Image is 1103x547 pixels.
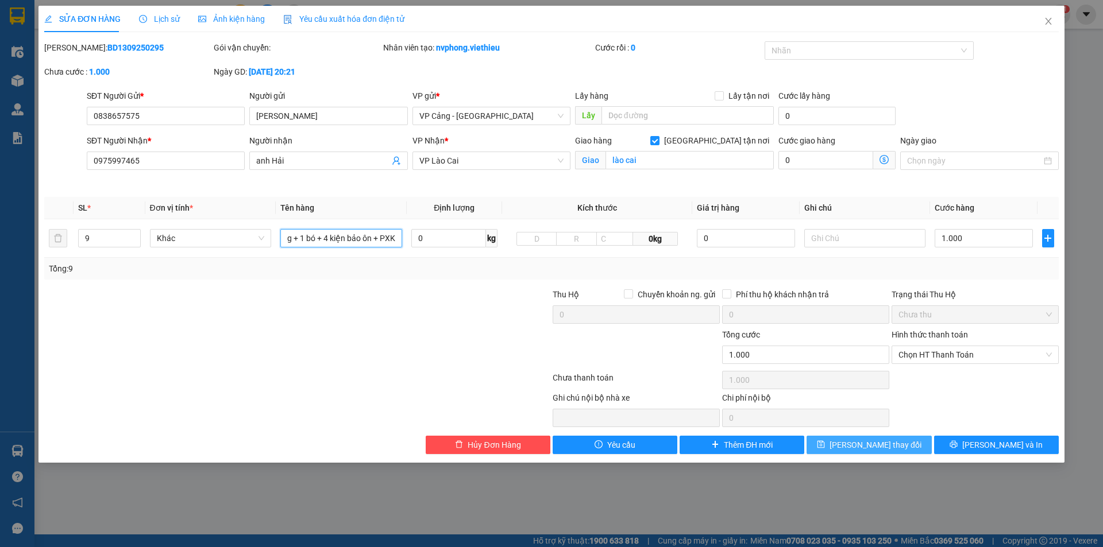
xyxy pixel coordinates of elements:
[575,106,601,125] span: Lấy
[249,67,295,76] b: [DATE] 20:21
[601,106,774,125] input: Dọc đường
[907,154,1041,167] input: Ngày giao
[280,203,314,212] span: Tên hàng
[778,136,835,145] label: Cước giao hàng
[800,197,931,219] th: Ghi chú
[49,63,99,81] strong: TĐ chuyển phát:
[898,346,1052,363] span: Chọn HT Thanh Toán
[198,15,206,23] span: picture
[1044,17,1053,26] span: close
[107,43,164,52] b: BD1309250295
[51,36,109,61] strong: PHIẾU GỬI HÀNG
[44,14,121,24] span: SỬA ĐƠN HÀNG
[280,229,402,247] input: VD: Bàn, Ghế
[383,41,593,54] div: Nhân viên tạo:
[830,439,921,451] span: [PERSON_NAME] thay đổi
[486,229,497,247] span: kg
[392,156,401,165] span: user-add
[412,90,570,102] div: VP gửi
[249,90,407,102] div: Người gửi
[436,43,500,52] b: nvphong.viethieu
[419,152,564,169] span: VP Lào Cai
[556,232,597,246] input: R
[426,436,550,454] button: deleteHủy Đơn Hàng
[935,203,974,212] span: Cước hàng
[722,330,760,339] span: Tổng cước
[87,134,245,147] div: SĐT Người Nhận
[596,232,633,246] input: C
[807,436,931,454] button: save[PERSON_NAME] thay đổi
[631,43,635,52] b: 0
[1043,234,1054,243] span: plus
[724,439,773,451] span: Thêm ĐH mới
[4,34,48,79] img: logo
[607,439,635,451] span: Yêu cầu
[804,229,926,247] input: Ghi Chú
[950,440,958,449] span: printer
[434,203,475,212] span: Định lượng
[249,134,407,147] div: Người nhận
[455,440,463,449] span: delete
[606,151,774,169] input: Giao tận nơi
[778,107,896,125] input: Cước lấy hàng
[577,203,617,212] span: Kích thước
[49,229,67,247] button: delete
[711,440,719,449] span: plus
[575,91,608,100] span: Lấy hàng
[680,436,804,454] button: plusThêm ĐH mới
[412,136,445,145] span: VP Nhận
[575,136,612,145] span: Giao hàng
[724,90,774,102] span: Lấy tận nơi
[962,439,1043,451] span: [PERSON_NAME] và In
[575,151,606,169] span: Giao
[468,439,520,451] span: Hủy Đơn Hàng
[633,232,678,246] span: 0kg
[900,136,936,145] label: Ngày giao
[419,107,564,125] span: VP Cảng - Hà Nội
[1042,229,1054,247] button: plus
[731,288,834,301] span: Phí thu hộ khách nhận trả
[214,65,381,78] div: Ngày GD:
[112,67,180,79] span: BD1309250295
[633,288,720,301] span: Chuyển khoản ng. gửi
[892,288,1059,301] div: Trạng thái Thu Hộ
[44,41,211,54] div: [PERSON_NAME]:
[697,203,739,212] span: Giá trị hàng
[892,330,968,339] label: Hình thức thanh toán
[44,65,211,78] div: Chưa cước :
[553,391,720,409] div: Ghi chú nội bộ nhà xe
[78,203,87,212] span: SL
[551,371,721,391] div: Chưa thanh toán
[516,232,557,246] input: D
[49,262,426,275] div: Tổng: 9
[61,72,111,90] strong: 02143888555, 0243777888
[214,41,381,54] div: Gói vận chuyển:
[778,91,830,100] label: Cước lấy hàng
[44,15,52,23] span: edit
[157,230,265,247] span: Khác
[52,9,108,34] strong: VIỆT HIẾU LOGISTIC
[87,90,245,102] div: SĐT Người Gửi
[283,15,292,24] img: icon
[1032,6,1065,38] button: Close
[934,436,1059,454] button: printer[PERSON_NAME] và In
[553,436,677,454] button: exclamation-circleYêu cầu
[283,14,404,24] span: Yêu cầu xuất hóa đơn điện tử
[150,203,193,212] span: Đơn vị tính
[198,14,265,24] span: Ảnh kiện hàng
[595,41,762,54] div: Cước rồi :
[595,440,603,449] span: exclamation-circle
[139,14,180,24] span: Lịch sử
[722,391,889,409] div: Chi phí nội bộ
[898,306,1052,323] span: Chưa thu
[778,151,873,169] input: Cước giao hàng
[139,15,147,23] span: clock-circle
[89,67,110,76] b: 1.000
[553,290,579,299] span: Thu Hộ
[660,134,774,147] span: [GEOGRAPHIC_DATA] tận nơi
[880,155,889,164] span: dollar-circle
[817,440,825,449] span: save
